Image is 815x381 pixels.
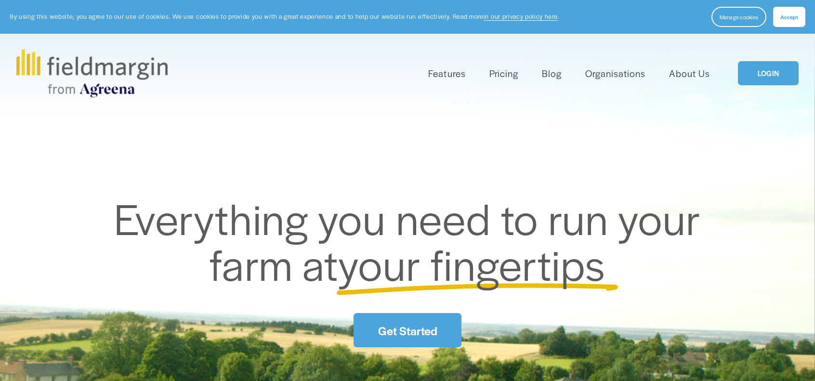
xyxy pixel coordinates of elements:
span: Accept [780,13,798,21]
span: your fingertips [338,233,605,293]
span: Everything you need to run your farm at [114,187,711,294]
a: About Us [669,66,710,81]
button: Manage cookies [711,7,766,27]
img: fieldmargin.com [16,49,168,97]
span: Features [428,66,465,80]
a: in our privacy policy here [484,12,558,21]
a: Organisations [585,66,645,81]
a: LOGIN [738,61,799,86]
a: Pricing [489,66,518,81]
span: Manage cookies [720,13,758,21]
button: Accept [773,7,805,27]
p: By using this website, you agree to our use of cookies. We use cookies to provide you with a grea... [10,12,559,21]
a: Get Started [354,313,461,347]
a: Blog [542,66,562,81]
a: folder dropdown [428,66,465,81]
